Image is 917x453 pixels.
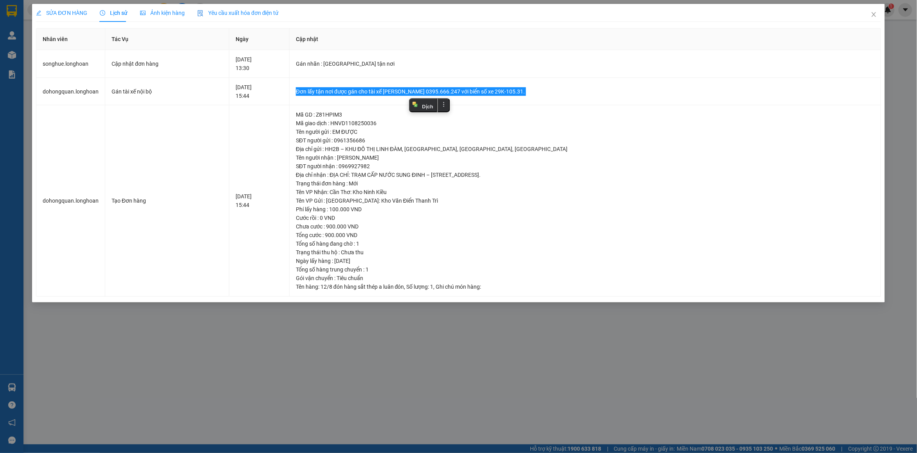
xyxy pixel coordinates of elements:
[140,10,146,16] span: picture
[112,196,223,205] div: Tạo Đơn hàng
[296,265,874,274] div: Tổng số hàng trung chuyển : 1
[296,136,874,145] div: SĐT người gửi : 0961356686
[197,10,204,16] img: icon
[105,29,229,50] th: Tác Vụ
[296,119,874,128] div: Mã giao dịch : HNVD1108250036
[296,257,874,265] div: Ngày lấy hàng : [DATE]
[36,10,41,16] span: edit
[296,145,874,153] div: Địa chỉ gửi : HH2B – KHU ĐÔ THỊ LINH ĐÀM, [GEOGRAPHIC_DATA], [GEOGRAPHIC_DATA], [GEOGRAPHIC_DATA]
[296,239,874,248] div: Tổng số hàng đang chờ : 1
[236,83,283,100] div: [DATE] 15:44
[296,128,874,136] div: Tên người gửi : EM ĐƯỢC
[431,284,434,290] span: 1
[296,231,874,239] div: Tổng cước : 900.000 VND
[296,282,874,291] div: Tên hàng: , Số lượng: , Ghi chú món hàng:
[112,59,223,68] div: Cập nhật đơn hàng
[296,179,874,188] div: Trạng thái đơn hàng : Mới
[36,29,105,50] th: Nhân viên
[296,205,874,214] div: Phí lấy hàng : 100.000 VND
[871,11,877,18] span: close
[296,162,874,171] div: SĐT người nhận : 0969927982
[140,10,185,16] span: Ảnh kiện hàng
[36,10,87,16] span: SỬA ĐƠN HÀNG
[36,50,105,78] td: songhue.longhoan
[236,192,283,209] div: [DATE] 15:44
[229,29,290,50] th: Ngày
[296,87,874,96] div: Đơn lấy tận nơi được gán cho tài xế [PERSON_NAME] 0395.666.247 với biển số xe 29K-105.31.
[197,10,279,16] span: Yêu cầu xuất hóa đơn điện tử
[296,188,874,196] div: Tên VP Nhận: Cần Thơ: Kho Ninh Kiều
[296,153,874,162] div: Tên người nhận : [PERSON_NAME]
[296,110,874,119] div: Mã GD : Z81HPIM3
[236,55,283,72] div: [DATE] 13:30
[321,284,404,290] span: 12/8 đón hàng sắt thép a luân đón
[296,274,874,282] div: Gói vận chuyển : Tiêu chuẩn
[296,222,874,231] div: Chưa cước : 900.000 VND
[296,248,874,257] div: Trạng thái thu hộ : Chưa thu
[290,29,881,50] th: Cập nhật
[100,10,128,16] span: Lịch sử
[36,78,105,106] td: dohongquan.longhoan
[296,214,874,222] div: Cước rồi : 0 VND
[36,105,105,297] td: dohongquan.longhoan
[296,196,874,205] div: Tên VP Gửi : [GEOGRAPHIC_DATA]: Kho Văn Điển Thanh Trì
[863,4,885,26] button: Close
[100,10,105,16] span: clock-circle
[296,171,874,179] div: Địa chỉ nhận : ĐỊA CHỈ: TRẠM CẤP NƯỚC SUNG ĐINH – [STREET_ADDRESS].
[296,59,874,68] div: Gán nhãn : [GEOGRAPHIC_DATA] tận nơi
[112,87,223,96] div: Gán tài xế nội bộ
